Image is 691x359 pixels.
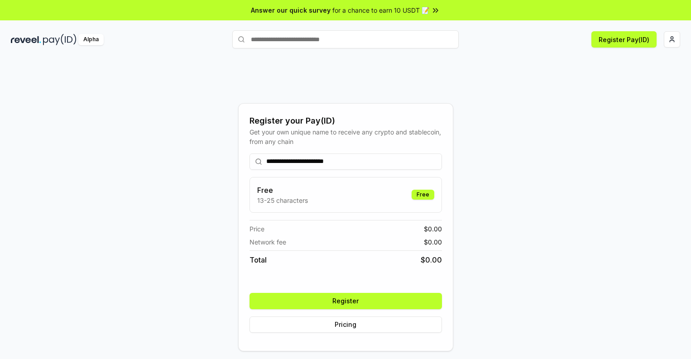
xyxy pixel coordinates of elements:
[591,31,657,48] button: Register Pay(ID)
[250,115,442,127] div: Register your Pay(ID)
[250,237,286,247] span: Network fee
[250,254,267,265] span: Total
[251,5,331,15] span: Answer our quick survey
[78,34,104,45] div: Alpha
[250,316,442,333] button: Pricing
[250,224,264,234] span: Price
[332,5,429,15] span: for a chance to earn 10 USDT 📝
[11,34,41,45] img: reveel_dark
[43,34,77,45] img: pay_id
[424,224,442,234] span: $ 0.00
[250,293,442,309] button: Register
[424,237,442,247] span: $ 0.00
[421,254,442,265] span: $ 0.00
[257,196,308,205] p: 13-25 characters
[250,127,442,146] div: Get your own unique name to receive any crypto and stablecoin, from any chain
[257,185,308,196] h3: Free
[412,190,434,200] div: Free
